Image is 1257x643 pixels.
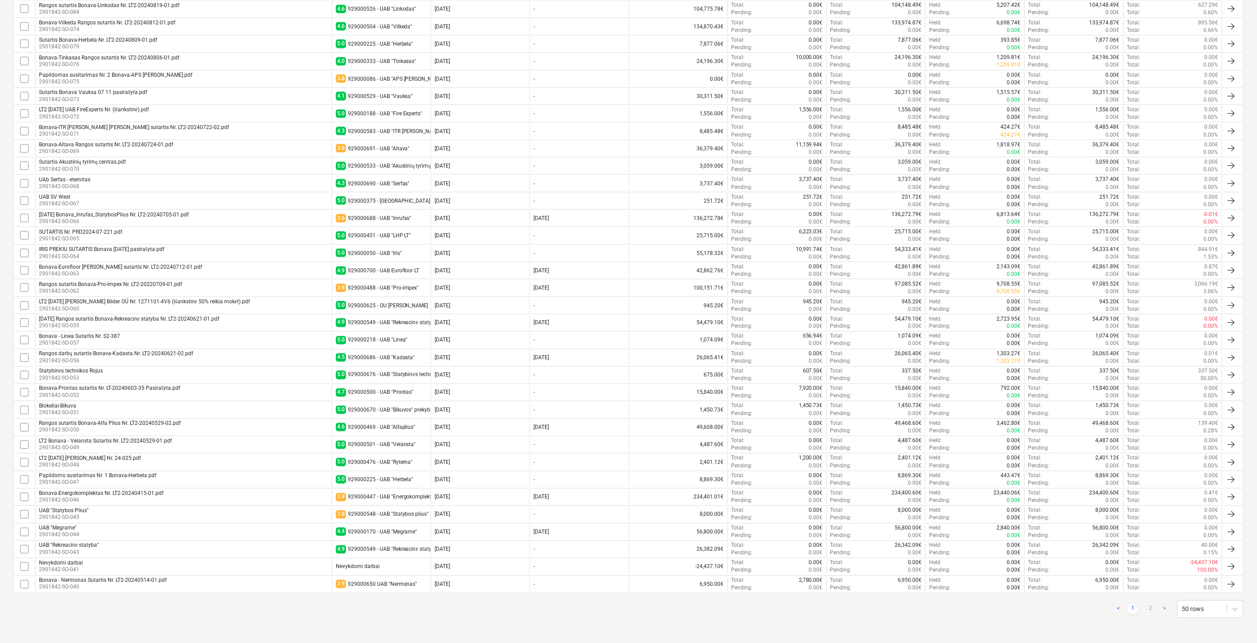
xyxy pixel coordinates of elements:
div: 15,840.00€ [629,385,728,400]
p: Held : [929,71,942,79]
div: - [533,24,535,30]
p: 0.00€ [809,36,823,44]
div: 234,401.01€ [629,490,728,505]
p: 0.00€ [809,89,823,96]
span: 5.0 [336,110,346,118]
p: Total : [1127,89,1140,96]
p: 0.00€ [908,44,922,51]
p: Pending : [830,44,852,51]
p: 0.00€ [908,9,922,16]
div: 26,065.41€ [629,350,728,365]
p: Pending : [830,96,852,104]
a: Next page [1160,604,1170,615]
p: Pending : [929,149,950,156]
p: Pending : [732,61,753,69]
p: 0.00€ [1007,79,1021,86]
p: Total : [1127,123,1140,131]
p: 0.00€ [1106,9,1120,16]
p: 2901842-SO-070 [39,165,126,173]
div: - [533,128,535,134]
p: Pending : [929,96,950,104]
p: 0.00€ [1007,9,1021,16]
p: 0.00€ [908,96,922,104]
p: Pending : [1028,131,1050,139]
p: Pending : [1028,61,1050,69]
p: Pending : [732,79,753,86]
p: Pending : [830,9,852,16]
p: Total : [1028,123,1042,131]
p: 11,159.94€ [796,141,823,149]
p: Total : [1127,54,1140,61]
p: Total : [1127,79,1140,86]
p: Pending : [1028,149,1050,156]
p: Pending : [1028,79,1050,86]
p: 393.85€ [1001,36,1021,44]
p: 2901842-SO-074 [39,26,175,33]
div: - [533,58,535,64]
div: 929000333 - UAB "Tinkasas" [348,58,416,64]
p: Pending : [1028,96,1050,104]
div: 104,775.78€ [629,1,728,16]
p: 2901842-SO-069 [39,148,173,155]
p: 0.00€ [1007,44,1021,51]
p: 424.27€ [1001,131,1021,139]
p: Total : [732,54,745,61]
p: Total : [1127,1,1140,9]
p: Pending : [1028,27,1050,34]
div: [DATE] [435,41,450,47]
p: 0.00€ [1205,54,1218,61]
p: 1,515.57€ [997,89,1021,96]
div: 134,870.43€ [629,19,728,34]
p: 0.00€ [1007,114,1021,121]
p: Pending : [929,114,950,121]
p: 0.00% [1204,166,1218,173]
p: Pending : [1028,44,1050,51]
div: 26,382.09€ [629,542,728,557]
p: 0.00€ [809,114,823,121]
p: 30,311.50€ [895,89,922,96]
p: Pending : [830,149,852,156]
p: 0.00€ [1205,123,1218,131]
div: 0.00€ [629,71,728,86]
p: 0.00€ [1007,96,1021,104]
p: Total : [830,158,844,166]
p: Held : [929,106,942,114]
p: Pending : [929,61,950,69]
p: 0.00€ [908,149,922,156]
span: 4.6 [336,5,346,13]
p: 0.00% [1204,61,1218,69]
p: 0.00€ [1106,71,1120,79]
div: 8,869.30€ [629,472,728,487]
div: 1,074.09€ [629,333,728,348]
p: Total : [732,106,745,114]
p: Pending : [732,166,753,173]
div: 929000504 - UAB "Vilkeda" [348,24,413,30]
p: Total : [1127,71,1140,79]
p: Pending : [929,166,950,173]
p: Pending : [830,79,852,86]
div: 3,737.40€ [629,176,728,191]
p: 0.66% [1204,27,1218,34]
p: Total : [1028,1,1042,9]
div: 929000583 - UAB "ITR Grupė" [348,128,444,134]
p: Total : [1028,141,1042,149]
p: 2901842-SO-075 [39,78,192,86]
p: 2901842-SO-079 [39,43,157,51]
div: - [533,76,535,82]
p: Total : [830,71,844,79]
p: 0.00€ [809,131,823,139]
p: 0.00€ [809,61,823,69]
p: Total : [1127,61,1140,69]
p: 0.00% [1204,114,1218,121]
p: Total : [732,71,745,79]
p: 30,311.50€ [1093,89,1120,96]
p: 2901842-SO-076 [39,61,179,68]
p: 0.00€ [1106,61,1120,69]
p: 1,209.81€ [997,61,1021,69]
p: Pending : [732,44,753,51]
p: 0.00% [1204,149,1218,156]
div: 42,862.76€ [629,263,728,278]
div: [DATE] [435,93,450,99]
div: 929000188 - UAB "Fire Experts" [348,110,423,117]
p: 3,059.00€ [1096,158,1120,166]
